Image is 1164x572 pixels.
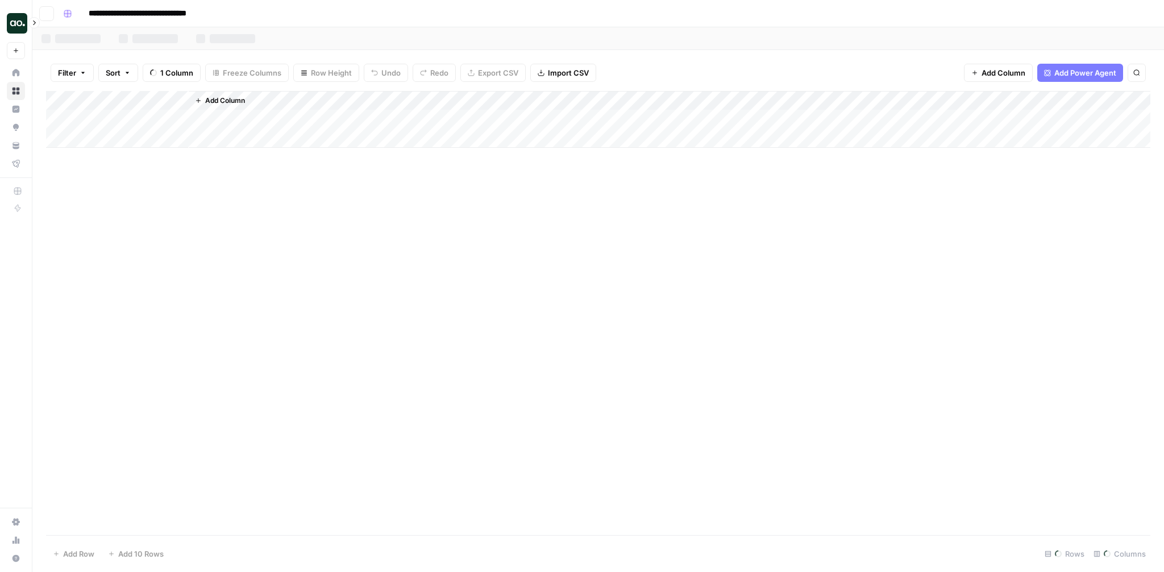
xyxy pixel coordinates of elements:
[311,67,352,78] span: Row Height
[7,64,25,82] a: Home
[190,93,250,108] button: Add Column
[223,67,281,78] span: Freeze Columns
[7,100,25,118] a: Insights
[548,67,589,78] span: Import CSV
[982,67,1025,78] span: Add Column
[7,9,25,38] button: Workspace: AO Internal Ops
[51,64,94,82] button: Filter
[98,64,138,82] button: Sort
[7,513,25,531] a: Settings
[46,545,101,563] button: Add Row
[7,13,27,34] img: AO Internal Ops Logo
[478,67,518,78] span: Export CSV
[530,64,596,82] button: Import CSV
[143,64,201,82] button: 1 Column
[205,64,289,82] button: Freeze Columns
[7,549,25,567] button: Help + Support
[964,64,1033,82] button: Add Column
[101,545,171,563] button: Add 10 Rows
[1089,545,1150,563] div: Columns
[63,548,94,559] span: Add Row
[7,82,25,100] a: Browse
[7,155,25,173] a: Flightpath
[58,67,76,78] span: Filter
[118,548,164,559] span: Add 10 Rows
[364,64,408,82] button: Undo
[430,67,448,78] span: Redo
[381,67,401,78] span: Undo
[460,64,526,82] button: Export CSV
[7,531,25,549] a: Usage
[1054,67,1116,78] span: Add Power Agent
[413,64,456,82] button: Redo
[7,136,25,155] a: Your Data
[1040,545,1089,563] div: Rows
[7,118,25,136] a: Opportunities
[160,67,193,78] span: 1 Column
[1037,64,1123,82] button: Add Power Agent
[205,96,245,106] span: Add Column
[106,67,120,78] span: Sort
[293,64,359,82] button: Row Height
